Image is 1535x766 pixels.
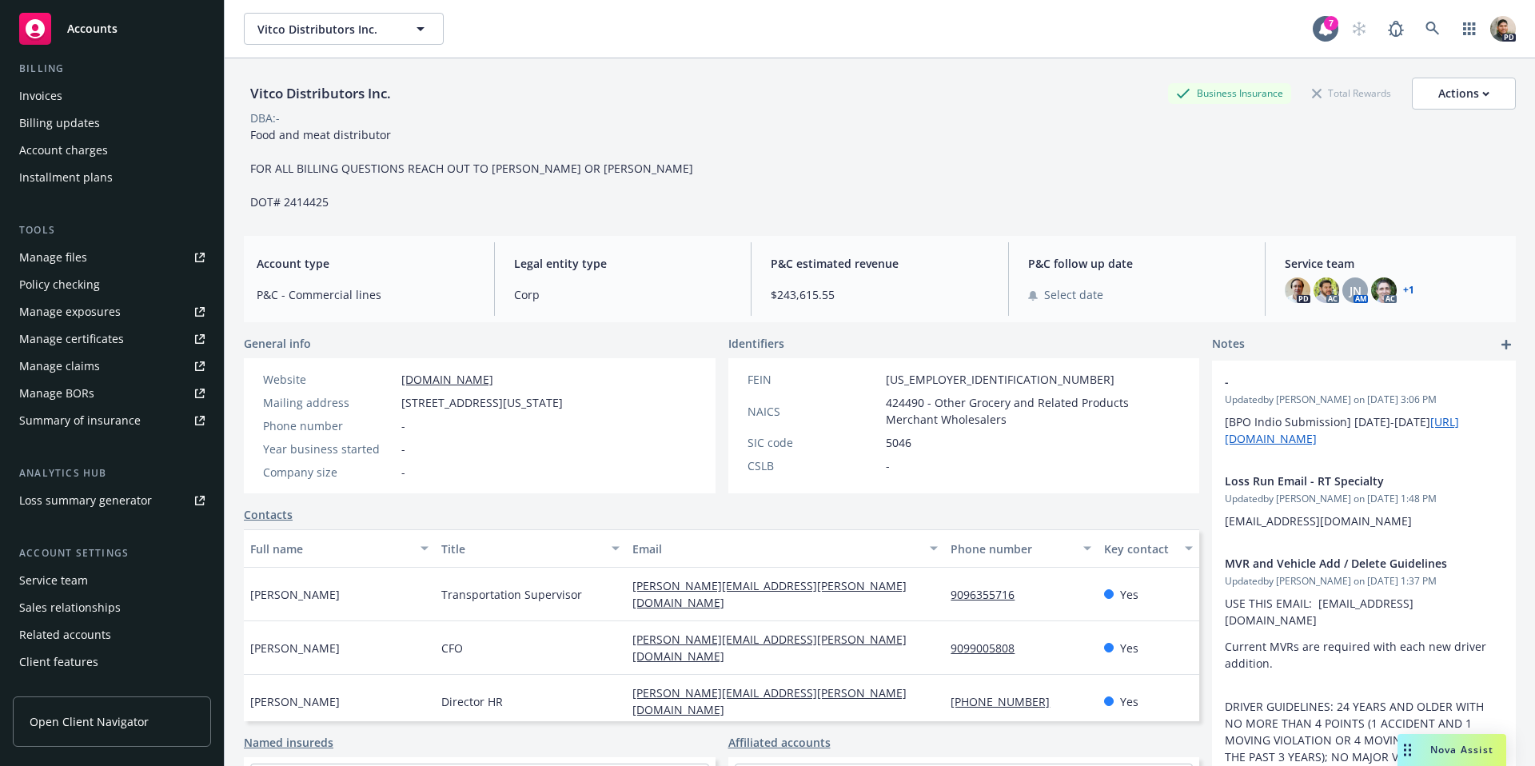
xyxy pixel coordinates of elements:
[19,110,100,136] div: Billing updates
[257,21,396,38] span: Vitco Distributors Inc.
[244,529,435,568] button: Full name
[1028,255,1246,272] span: P&C follow up date
[1225,574,1503,588] span: Updated by [PERSON_NAME] on [DATE] 1:37 PM
[728,335,784,352] span: Identifiers
[748,457,879,474] div: CSLB
[886,371,1114,388] span: [US_EMPLOYER_IDENTIFICATION_NUMBER]
[13,222,211,238] div: Tools
[748,434,879,451] div: SIC code
[13,326,211,352] a: Manage certificates
[13,299,211,325] a: Manage exposures
[944,529,1097,568] button: Phone number
[1212,335,1245,354] span: Notes
[951,541,1073,557] div: Phone number
[1417,13,1449,45] a: Search
[19,649,98,675] div: Client features
[1285,255,1503,272] span: Service team
[1403,285,1414,295] a: +1
[748,403,879,420] div: NAICS
[1453,13,1485,45] a: Switch app
[1104,541,1175,557] div: Key contact
[19,326,124,352] div: Manage certificates
[632,632,907,664] a: [PERSON_NAME][EMAIL_ADDRESS][PERSON_NAME][DOMAIN_NAME]
[13,61,211,77] div: Billing
[1397,734,1417,766] div: Drag to move
[13,138,211,163] a: Account charges
[19,595,121,620] div: Sales relationships
[13,272,211,297] a: Policy checking
[244,506,293,523] a: Contacts
[1497,335,1516,354] a: add
[1490,16,1516,42] img: photo
[19,299,121,325] div: Manage exposures
[1397,734,1506,766] button: Nova Assist
[13,622,211,648] a: Related accounts
[13,465,211,481] div: Analytics hub
[13,6,211,51] a: Accounts
[1314,277,1339,303] img: photo
[951,640,1027,656] a: 9099005808
[1350,282,1362,299] span: JN
[19,245,87,270] div: Manage files
[1324,16,1338,30] div: 7
[1285,277,1310,303] img: photo
[886,434,911,451] span: 5046
[771,286,989,303] span: $243,615.55
[1120,693,1138,710] span: Yes
[626,529,944,568] button: Email
[1380,13,1412,45] a: Report a Bug
[632,541,920,557] div: Email
[1343,13,1375,45] a: Start snowing
[19,272,100,297] div: Policy checking
[1212,361,1516,460] div: -Updatedby [PERSON_NAME] on [DATE] 3:06 PM[BPO Indio Submission] [DATE]-[DATE][URL][DOMAIN_NAME]
[632,578,907,610] a: [PERSON_NAME][EMAIL_ADDRESS][PERSON_NAME][DOMAIN_NAME]
[13,110,211,136] a: Billing updates
[250,541,411,557] div: Full name
[13,488,211,513] a: Loss summary generator
[1371,277,1397,303] img: photo
[441,640,463,656] span: CFO
[1225,555,1461,572] span: MVR and Vehicle Add / Delete Guidelines
[244,734,333,751] a: Named insureds
[30,713,149,730] span: Open Client Navigator
[13,245,211,270] a: Manage files
[1225,595,1503,628] p: USE THIS EMAIL: [EMAIL_ADDRESS][DOMAIN_NAME]
[244,335,311,352] span: General info
[19,353,100,379] div: Manage claims
[13,165,211,190] a: Installment plans
[13,83,211,109] a: Invoices
[401,394,563,411] span: [STREET_ADDRESS][US_STATE]
[441,541,602,557] div: Title
[1120,640,1138,656] span: Yes
[1225,393,1503,407] span: Updated by [PERSON_NAME] on [DATE] 3:06 PM
[748,371,879,388] div: FEIN
[1225,492,1503,506] span: Updated by [PERSON_NAME] on [DATE] 1:48 PM
[1168,83,1291,103] div: Business Insurance
[771,255,989,272] span: P&C estimated revenue
[441,693,503,710] span: Director HR
[435,529,626,568] button: Title
[1120,586,1138,603] span: Yes
[401,464,405,481] span: -
[67,22,118,35] span: Accounts
[401,441,405,457] span: -
[250,110,280,126] div: DBA: -
[19,83,62,109] div: Invoices
[250,586,340,603] span: [PERSON_NAME]
[514,255,732,272] span: Legal entity type
[1098,529,1199,568] button: Key contact
[1225,373,1461,390] span: -
[728,734,831,751] a: Affiliated accounts
[250,640,340,656] span: [PERSON_NAME]
[250,127,693,209] span: Food and meat distributor FOR ALL BILLING QUESTIONS REACH OUT TO [PERSON_NAME] OR [PERSON_NAME] D...
[263,441,395,457] div: Year business started
[13,676,211,702] a: Client access
[13,649,211,675] a: Client features
[244,83,397,104] div: Vitco Distributors Inc.
[1438,78,1489,109] div: Actions
[951,694,1063,709] a: [PHONE_NUMBER]
[19,138,108,163] div: Account charges
[19,408,141,433] div: Summary of insurance
[1225,413,1503,447] p: [BPO Indio Submission] [DATE]-[DATE]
